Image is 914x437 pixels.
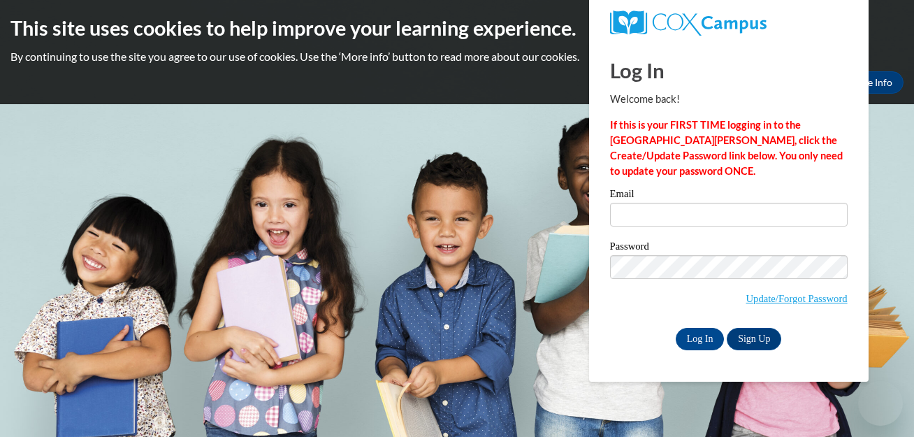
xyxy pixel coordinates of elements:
a: COX Campus [610,10,848,36]
a: Sign Up [727,328,781,350]
p: By continuing to use the site you agree to our use of cookies. Use the ‘More info’ button to read... [10,49,904,64]
iframe: Button to launch messaging window [858,381,903,426]
h1: Log In [610,56,848,85]
input: Log In [676,328,725,350]
img: COX Campus [610,10,767,36]
label: Email [610,189,848,203]
h2: This site uses cookies to help improve your learning experience. [10,14,904,42]
a: More Info [838,71,904,94]
label: Password [610,241,848,255]
strong: If this is your FIRST TIME logging in to the [GEOGRAPHIC_DATA][PERSON_NAME], click the Create/Upd... [610,119,843,177]
a: Update/Forgot Password [746,293,848,304]
p: Welcome back! [610,92,848,107]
